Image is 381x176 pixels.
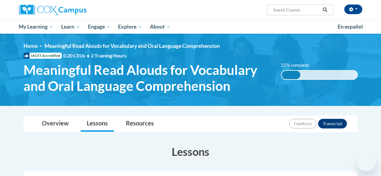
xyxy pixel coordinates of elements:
span: Meaningful Read Alouds for Vocabulary and Oral Language Comprehension [45,43,220,49]
a: Lessons [81,116,114,132]
a: Learn [57,20,84,34]
span: 2 Training Hours [91,53,126,58]
button: Account Settings [344,5,362,14]
a: Overview [36,116,75,132]
span: 0.20 CEUs [63,52,91,59]
span: Explore [118,23,142,30]
button: Feedback [289,119,317,128]
button: Search [320,6,329,14]
span: • [87,53,89,58]
span: Learn [61,23,80,30]
iframe: Button to launch messaging window [357,152,376,171]
span: En español [338,23,363,30]
img: Cox Campus [19,5,86,15]
a: Home [23,43,38,49]
button: Transcript [318,119,347,128]
span: Meaningful Read Alouds for Vocabulary and Oral Language Comprehension [23,62,272,94]
a: En español [334,20,367,33]
span: About [150,23,170,30]
a: About [146,20,174,34]
span: My Learning [19,23,53,30]
div: Main menu [14,20,367,34]
a: Resources [120,116,160,132]
span: Engage [88,23,111,30]
input: Search Courses [272,6,320,14]
span: IACET Accredited [23,53,62,59]
a: Cox Campus [19,5,127,15]
label: 25% complete [281,62,316,69]
a: My Learning [15,20,58,34]
a: Engage [84,20,114,34]
a: Explore [114,20,146,34]
h3: Lessons [23,144,358,159]
div: 25% complete [282,71,301,79]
